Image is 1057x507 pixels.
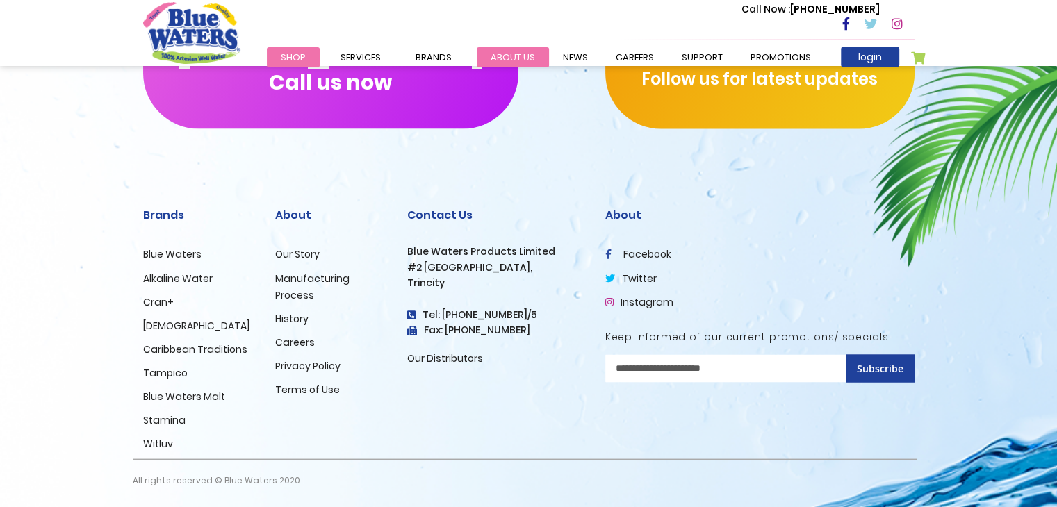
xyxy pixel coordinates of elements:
[281,51,306,64] span: Shop
[407,208,584,222] h2: Contact Us
[143,365,188,379] a: Tampico
[275,335,315,349] a: Careers
[605,331,915,342] h5: Keep informed of our current promotions/ specials
[407,351,483,365] a: Our Distributors
[143,342,247,356] a: Caribbean Traditions
[275,382,340,396] a: Terms of Use
[143,294,174,308] a: Cran+
[549,47,602,67] a: News
[269,78,392,86] span: Call us now
[407,308,584,320] h4: Tel: [PHONE_NUMBER]/5
[275,208,386,222] h2: About
[143,436,173,450] a: Witluv
[602,47,668,67] a: careers
[846,354,915,382] button: Subscribe
[341,51,381,64] span: Services
[737,47,825,67] a: Promotions
[841,47,899,67] a: login
[275,358,341,372] a: Privacy Policy
[143,318,249,332] a: [DEMOGRAPHIC_DATA]
[605,208,915,222] h2: About
[275,271,350,301] a: Manufacturing Process
[857,361,903,374] span: Subscribe
[143,389,225,403] a: Blue Waters Malt
[605,271,657,285] a: twitter
[407,246,584,258] h3: Blue Waters Products Limited
[407,276,584,288] h3: Trincity
[407,261,584,273] h3: #2 [GEOGRAPHIC_DATA],
[143,247,202,261] a: Blue Waters
[143,413,186,426] a: Stamina
[668,47,737,67] a: support
[143,271,213,285] a: Alkaline Water
[133,460,300,500] p: All rights reserved © Blue Waters 2020
[275,311,309,325] a: History
[605,294,673,308] a: Instagram
[143,208,254,222] h2: Brands
[741,2,790,16] span: Call Now :
[741,2,880,17] p: [PHONE_NUMBER]
[477,47,549,67] a: about us
[416,51,452,64] span: Brands
[275,247,320,261] a: Our Story
[407,324,584,335] h3: Fax: [PHONE_NUMBER]
[605,247,671,261] a: facebook
[605,67,915,92] p: Follow us for latest updates
[143,2,240,63] a: store logo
